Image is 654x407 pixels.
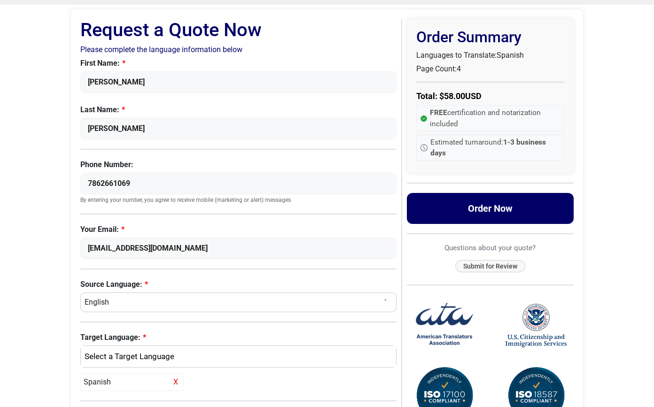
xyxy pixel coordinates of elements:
[407,19,574,173] div: Order Summary
[80,224,397,235] label: Your Email:
[80,159,397,170] label: Phone Number:
[416,90,565,102] p: Total: $ USD
[455,260,525,273] button: Submit for Review
[497,51,524,60] span: Spanish
[506,303,567,348] img: United States Citizenship and Immigration Services Logo
[407,244,574,252] h6: Questions about your quote?
[407,193,574,224] button: Order Now
[80,238,397,259] input: Enter Your Email
[80,373,184,391] div: Spanish
[416,28,565,46] h2: Order Summary
[171,376,181,388] span: X
[80,118,397,139] input: Enter Your Last Name
[80,173,397,194] input: Enter Your Phone Number
[414,295,475,356] img: American Translators Association Logo
[86,351,387,363] div: Spanish
[80,45,397,54] h2: Please complete the language information below
[80,279,397,290] label: Source Language:
[430,108,560,130] span: certification and notarization included
[80,197,397,204] small: By entering your number, you agree to receive mobile (marketing or alert) messages
[80,58,397,69] label: First Name:
[416,50,565,61] p: Languages to Translate:
[457,64,461,73] span: 4
[430,137,560,159] span: Estimated turnaround:
[416,63,565,75] p: Page Count:
[80,71,397,93] input: Enter Your First Name
[80,346,397,368] button: Spanish
[430,108,447,117] strong: FREE
[80,104,397,115] label: Last Name:
[444,91,465,101] span: 58.00
[80,19,397,41] h1: Request a Quote Now
[80,332,397,343] label: Target Language:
